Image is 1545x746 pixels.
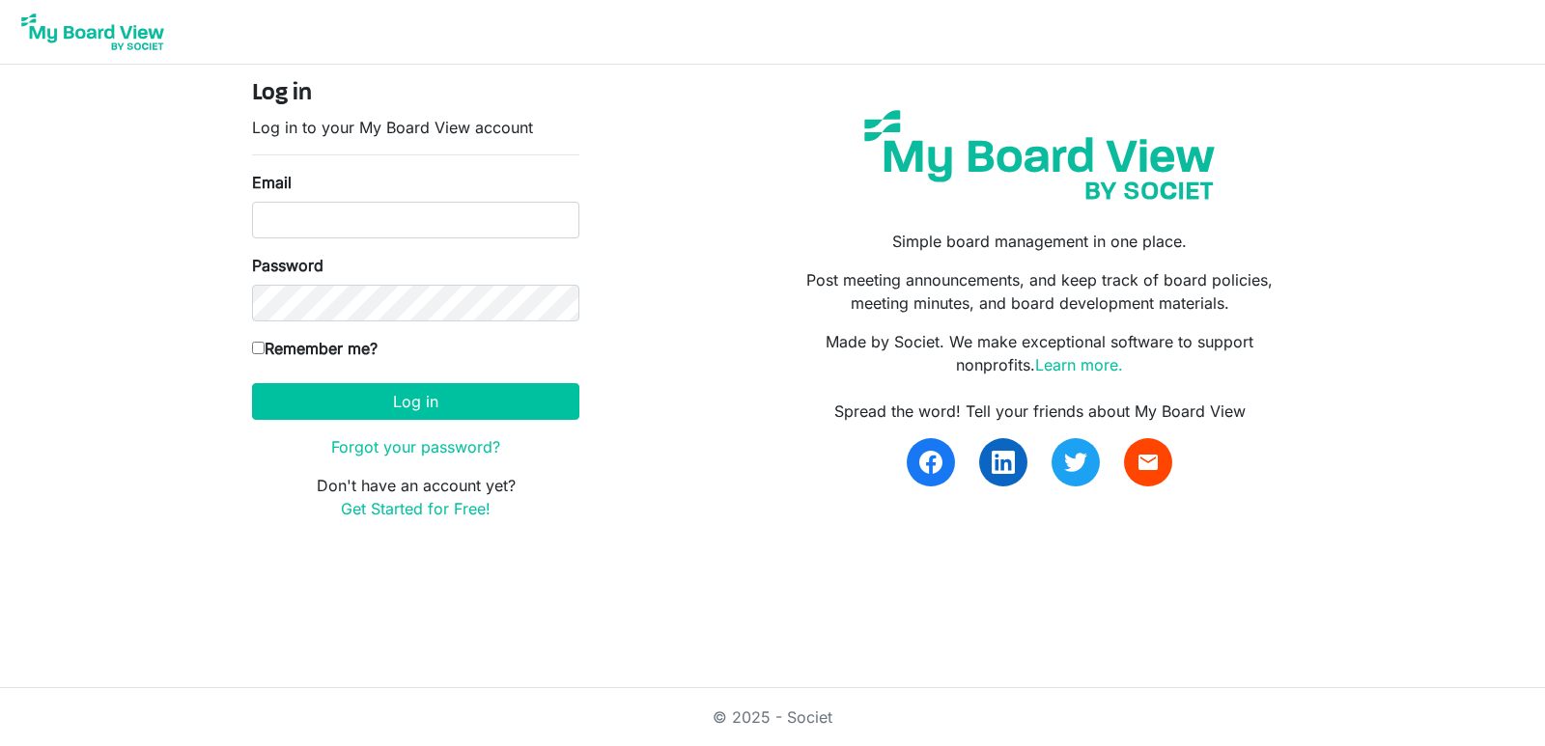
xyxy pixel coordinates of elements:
label: Password [252,254,323,277]
button: Log in [252,383,579,420]
img: My Board View Logo [15,8,170,56]
img: linkedin.svg [992,451,1015,474]
p: Made by Societ. We make exceptional software to support nonprofits. [787,330,1293,376]
img: facebook.svg [919,451,942,474]
span: email [1137,451,1160,474]
a: © 2025 - Societ [713,707,832,727]
a: Learn more. [1035,355,1123,374]
img: my-board-view-societ.svg [850,96,1229,214]
div: Spread the word! Tell your friends about My Board View [787,400,1293,423]
p: Post meeting announcements, and keep track of board policies, meeting minutes, and board developm... [787,268,1293,315]
label: Remember me? [252,337,378,360]
img: twitter.svg [1064,451,1087,474]
label: Email [252,171,292,194]
p: Simple board management in one place. [787,230,1293,253]
a: Forgot your password? [331,437,500,456]
p: Don't have an account yet? [252,474,579,520]
h4: Log in [252,80,579,108]
p: Log in to your My Board View account [252,116,579,139]
input: Remember me? [252,342,265,354]
a: email [1124,438,1172,486]
a: Get Started for Free! [341,499,491,518]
